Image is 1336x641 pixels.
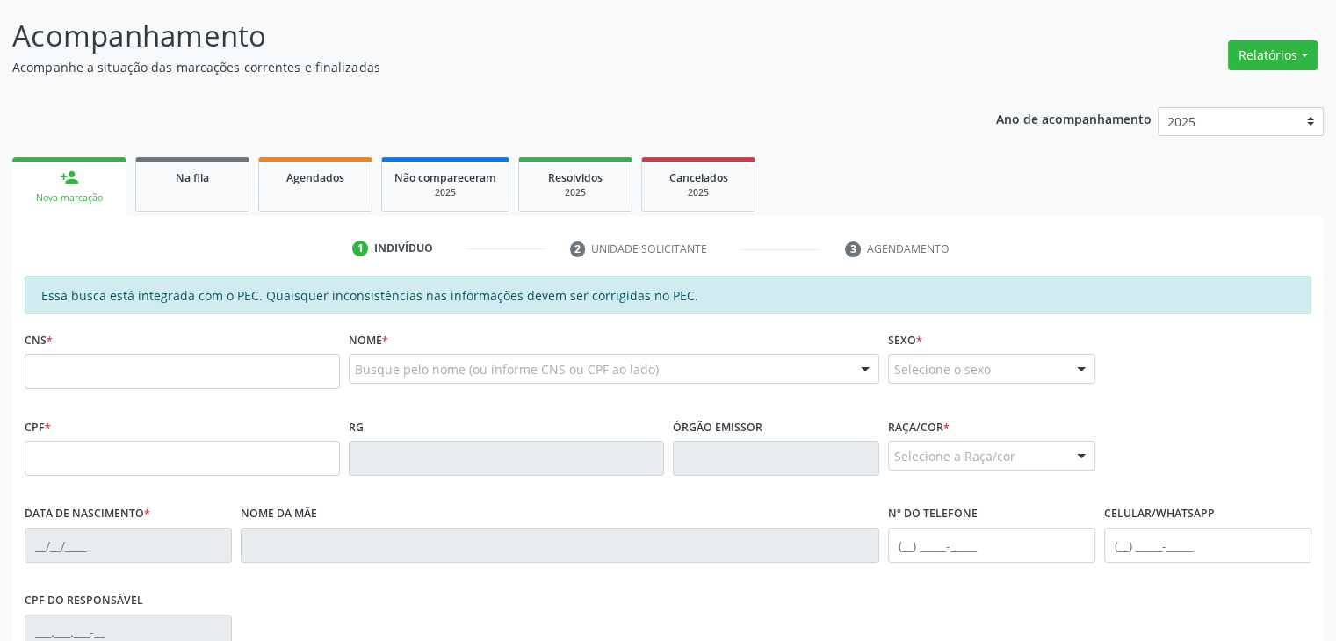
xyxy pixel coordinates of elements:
label: Raça/cor [888,414,950,441]
div: Indivíduo [374,241,433,256]
span: Não compareceram [394,170,496,185]
label: Nº do Telefone [888,501,978,528]
p: Acompanhamento [12,14,930,58]
div: person_add [60,168,79,187]
label: Nome [349,327,388,354]
button: Relatórios [1228,40,1318,70]
p: Acompanhe a situação das marcações correntes e finalizadas [12,58,930,76]
p: Ano de acompanhamento [996,107,1152,129]
label: CNS [25,327,53,354]
div: 2025 [654,186,742,199]
label: Nome da mãe [241,501,317,528]
span: Na fila [176,170,209,185]
div: Nova marcação [25,191,114,205]
span: Selecione o sexo [894,360,991,378]
div: 2025 [394,186,496,199]
label: Data de nascimento [25,501,150,528]
span: Resolvidos [548,170,603,185]
div: 2025 [531,186,619,199]
input: __/__/____ [25,528,232,563]
label: RG [349,414,364,441]
input: (__) _____-_____ [888,528,1095,563]
span: Selecione a Raça/cor [894,447,1015,465]
div: 1 [352,241,368,256]
label: CPF do responsável [25,587,143,615]
label: Celular/WhatsApp [1104,501,1215,528]
span: Cancelados [669,170,728,185]
span: Agendados [286,170,344,185]
div: Essa busca está integrada com o PEC. Quaisquer inconsistências nas informações devem ser corrigid... [25,276,1311,314]
label: Órgão emissor [673,414,762,441]
span: Busque pelo nome (ou informe CNS ou CPF ao lado) [355,360,659,378]
input: (__) _____-_____ [1104,528,1311,563]
label: CPF [25,414,51,441]
label: Sexo [888,327,922,354]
